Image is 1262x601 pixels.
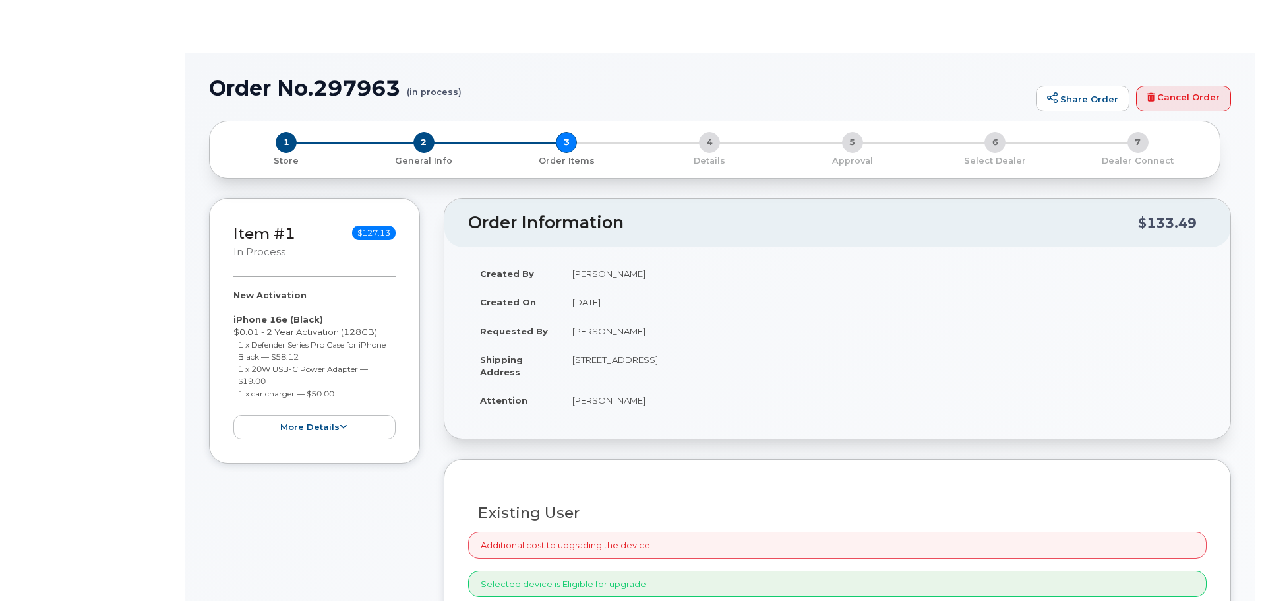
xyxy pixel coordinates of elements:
[233,314,323,325] strong: iPhone 16e (Black)
[1136,86,1231,112] a: Cancel Order
[407,77,462,97] small: (in process)
[560,386,1207,415] td: [PERSON_NAME]
[225,155,347,167] p: Store
[478,505,1197,521] h3: Existing User
[468,571,1207,598] div: Selected device is Eligible for upgrade
[353,153,496,167] a: 2 General Info
[480,297,536,307] strong: Created On
[560,317,1207,346] td: [PERSON_NAME]
[233,246,285,258] small: in process
[238,340,386,362] small: 1 x Defender Series Pro Case for iPhone Black — $58.12
[468,532,1207,559] div: Additional cost to upgrading the device
[480,326,548,336] strong: Requested By
[1036,86,1129,112] a: Share Order
[560,288,1207,317] td: [DATE]
[276,132,297,153] span: 1
[233,224,295,243] a: Item #1
[238,364,368,387] small: 1 x 20W USB-C Power Adapter — $19.00
[220,153,353,167] a: 1 Store
[209,77,1029,100] h1: Order No.297963
[560,259,1207,288] td: [PERSON_NAME]
[233,290,307,300] strong: New Activation
[233,289,396,439] div: $0.01 - 2 Year Activation (128GB)
[560,345,1207,386] td: [STREET_ADDRESS]
[1138,210,1197,236] div: $133.49
[233,415,396,439] button: more details
[480,354,523,377] strong: Shipping Address
[358,155,491,167] p: General Info
[480,269,534,279] strong: Created By
[413,132,435,153] span: 2
[468,214,1138,232] h2: Order Information
[238,389,334,398] small: 1 x car charger — $50.00
[352,226,396,240] span: $127.13
[480,395,527,406] strong: Attention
